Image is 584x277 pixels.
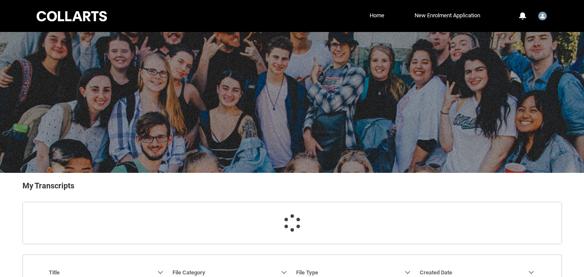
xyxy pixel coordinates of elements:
[536,8,549,22] button: User Profile Student.kpage.20241260
[22,202,562,244] article: Request_Student_Transcript flow
[367,9,386,22] a: Home
[538,12,547,20] img: Student.kpage.20241260
[22,181,74,190] b: My Transcripts
[412,9,482,22] a: New Enrolment Application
